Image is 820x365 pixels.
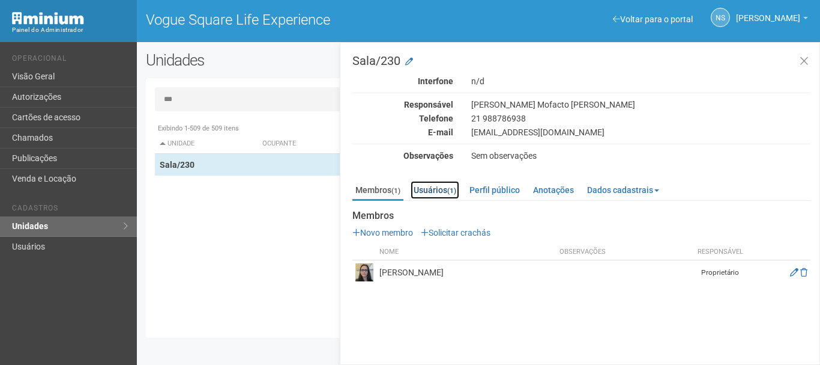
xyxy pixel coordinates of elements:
a: Solicitar crachás [421,228,490,238]
span: Nicolle Silva [736,2,800,23]
div: 21 988786938 [462,113,819,124]
div: n/d [462,76,819,87]
li: Operacional [12,54,128,67]
strong: Membros [352,210,810,221]
a: Dados cadastrais [584,181,662,199]
a: Anotações [530,181,577,199]
img: user.png [355,263,373,281]
td: [PERSON_NAME] [376,260,556,285]
a: Excluir membro [800,268,807,277]
small: (1) [447,186,456,195]
a: Usuários(1) [411,181,459,199]
div: [EMAIL_ADDRESS][DOMAIN_NAME] [462,127,819,138]
div: Observações [343,150,462,161]
img: Minium [12,12,84,25]
div: Sem observações [462,150,819,161]
div: Interfone [343,76,462,87]
td: Proprietário [690,260,750,285]
th: Unidade: activate to sort column descending [155,134,258,154]
a: Modificar a unidade [405,56,413,68]
a: [PERSON_NAME] [736,15,808,25]
th: Responsável [690,244,750,260]
th: Observações [556,244,690,260]
h2: Unidades [146,51,412,69]
a: Perfil público [466,181,523,199]
small: (1) [391,186,400,195]
strong: Sala/230 [160,160,194,170]
h3: Sala/230 [352,55,810,67]
a: Voltar para o portal [613,14,693,24]
a: Novo membro [352,228,413,238]
div: Painel do Administrador [12,25,128,35]
th: Nome [376,244,556,260]
div: E-mail [343,127,462,138]
a: Membros(1) [352,181,403,201]
div: Telefone [343,113,462,124]
a: NS [711,8,730,27]
h1: Vogue Square Life Experience [146,12,469,28]
a: Editar membro [790,268,798,277]
div: Responsável [343,99,462,110]
div: [PERSON_NAME] Mofacto [PERSON_NAME] [462,99,819,110]
div: Exibindo 1-509 de 509 itens [155,123,802,134]
li: Cadastros [12,204,128,216]
th: Ocupante: activate to sort column ascending [258,134,545,154]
